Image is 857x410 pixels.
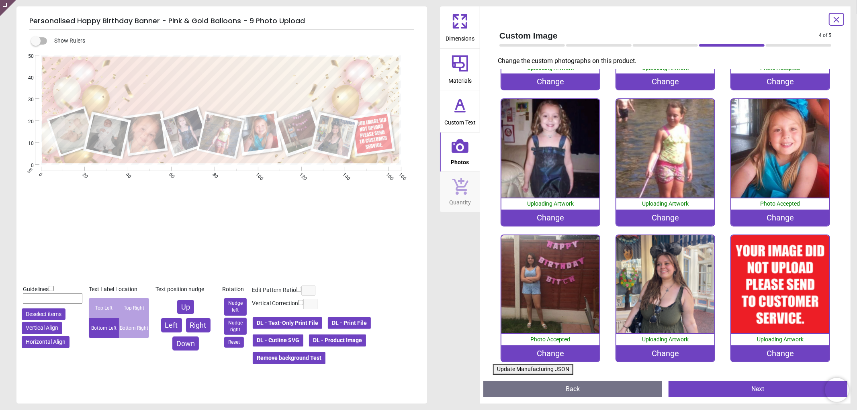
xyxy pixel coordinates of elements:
button: Next [669,381,847,397]
span: 40 [18,75,34,82]
div: Change [731,73,830,90]
button: Materials [440,49,480,90]
span: Uploading Artwork [642,336,689,343]
button: Quantity [440,172,480,212]
span: 20 [81,171,86,177]
span: Photos [451,155,469,167]
span: 0 [18,162,34,169]
span: Photo Accepted [761,65,800,71]
span: Uploading Artwork [757,336,804,343]
button: Update Manufacturing JSON [493,364,573,375]
button: Back [483,381,662,397]
span: 160 [385,171,390,177]
div: Change [731,210,830,226]
button: Dimensions [440,6,480,48]
span: 140 [341,171,346,177]
span: 60 [168,171,173,177]
span: Custom Text [444,115,476,127]
span: 120 [298,171,303,177]
div: Change [616,210,715,226]
h5: Personalised Happy Birthday Banner - Pink & Gold Balloons - 9 Photo Upload [29,13,414,30]
span: Custom Image [499,30,819,41]
p: Change the custom photographs on this product. [498,57,838,65]
span: 30 [18,96,34,103]
span: 50 [18,53,34,60]
iframe: Brevo live chat [825,378,849,402]
div: Change [501,210,600,226]
span: cm [26,167,33,174]
span: 166 [397,171,403,177]
span: Uploading Artwork [642,65,689,71]
div: Show Rulers [36,36,427,46]
span: 100 [254,171,260,177]
span: Uploading Artwork [527,65,574,71]
div: Change [731,345,830,361]
button: Custom Text [440,90,480,132]
span: 80 [211,171,216,177]
span: Uploading Artwork [527,200,574,207]
div: Change [616,345,715,361]
span: 20 [18,118,34,125]
div: Change [616,73,715,90]
span: Uploading Artwork [642,200,689,207]
span: Materials [448,73,472,85]
button: Photos [440,133,480,172]
span: 40 [124,171,129,177]
span: 10 [18,140,34,147]
div: Change [501,73,600,90]
span: Quantity [449,195,471,207]
span: 4 of 5 [819,32,831,39]
span: Photo Accepted [761,200,800,207]
span: Photo Accepted [531,336,571,343]
span: 0 [37,171,43,177]
div: Change [501,345,600,361]
span: Dimensions [446,31,475,43]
